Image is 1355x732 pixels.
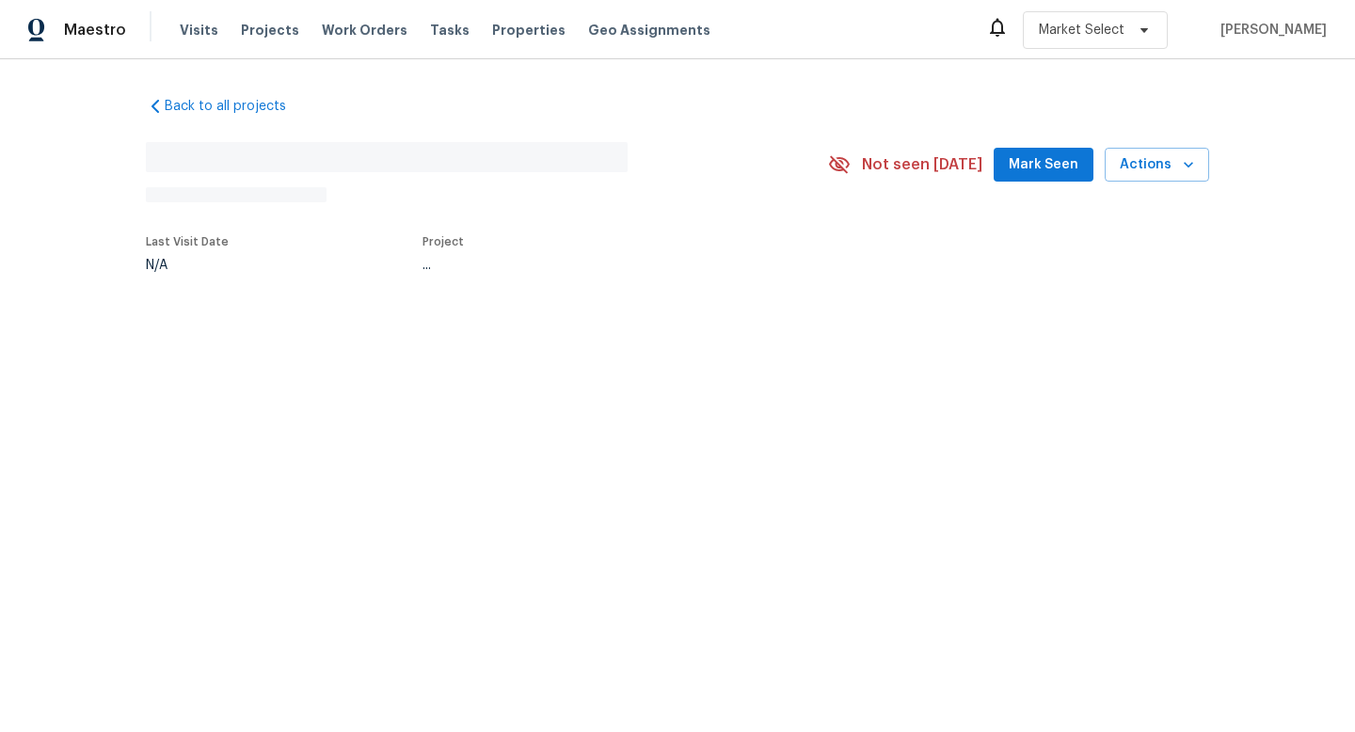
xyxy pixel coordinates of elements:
span: Tasks [430,24,470,37]
button: Mark Seen [994,148,1093,183]
div: ... [422,259,784,272]
span: Actions [1120,153,1194,177]
span: Visits [180,21,218,40]
span: Mark Seen [1009,153,1078,177]
span: Work Orders [322,21,407,40]
a: Back to all projects [146,97,327,116]
span: Geo Assignments [588,21,710,40]
button: Actions [1105,148,1209,183]
span: Maestro [64,21,126,40]
span: Projects [241,21,299,40]
span: [PERSON_NAME] [1213,21,1327,40]
span: Not seen [DATE] [862,155,982,174]
span: Last Visit Date [146,236,229,247]
span: Project [422,236,464,247]
span: Properties [492,21,566,40]
div: N/A [146,259,229,272]
span: Market Select [1039,21,1124,40]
